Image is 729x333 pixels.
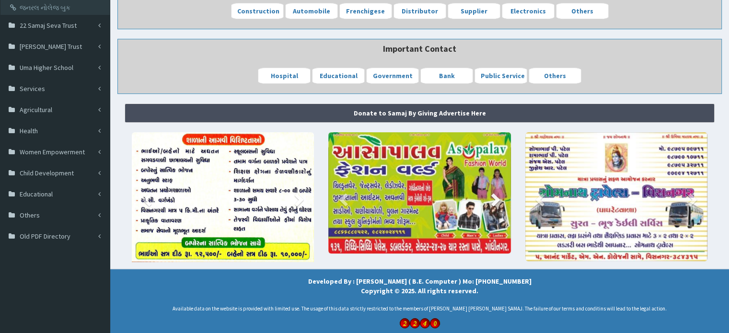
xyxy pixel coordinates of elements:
strong: Developed By : [PERSON_NAME] ( B.E. Computer ) Mo: [PHONE_NUMBER] Copyright © 2025. All rights re... [308,277,532,295]
a: Government [366,68,419,84]
span: Educational [20,190,53,198]
a: Others [556,3,609,19]
b: Others [544,71,566,80]
a: Distributor [393,3,446,19]
b: Bank [439,71,455,80]
img: image [525,132,707,261]
a: Others [529,68,581,84]
span: Services [20,84,45,93]
span: 22 Samaj Seva Trust [20,21,77,30]
img: There have been 2240 visitors to this website [430,318,440,328]
b: Distributor [402,7,438,15]
span: [PERSON_NAME] Trust [20,42,82,51]
a: Bank [420,68,473,84]
b: Government [373,71,413,80]
b: Electronics [510,7,546,15]
a: જનરલ નોલેજ બુક [3,0,110,15]
a: Supplier [448,3,500,19]
a: Frenchigese [339,3,392,19]
b: Frenchigese [346,7,385,15]
b: Important Contact [383,43,456,54]
span: Others [20,211,40,219]
span: Child Development [20,169,74,177]
span: Women Empowerment [20,148,85,156]
span: Uma Higher School [20,63,73,72]
a: Hospital [258,68,311,84]
a: Educational [312,68,365,84]
a: Automobile [285,3,338,19]
span: Old PDF Directory [20,232,70,241]
a: Electronics [502,3,555,19]
img: There have been 2240 visitors to this website [410,318,420,328]
span: Health [20,126,38,135]
img: image [328,132,510,253]
img: image [132,132,314,287]
b: Supplier [461,7,487,15]
strong: Donate to Samaj By Giving Advertise Here [354,109,486,117]
b: Educational [320,71,358,80]
b: Hospital [271,71,298,80]
span: Agricultural [20,105,52,114]
img: There have been 2240 visitors to this website [400,318,410,328]
img: There have been 2240 visitors to this website [420,318,430,328]
b: Others [571,7,593,15]
a: Public Service [474,68,527,84]
a: Construction [231,3,284,19]
b: Construction [237,7,279,15]
p: Available data on the website is provided with limited use. The usage of this data strictly restr... [117,305,722,313]
b: Automobile [293,7,330,15]
b: Public Service [481,71,525,80]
